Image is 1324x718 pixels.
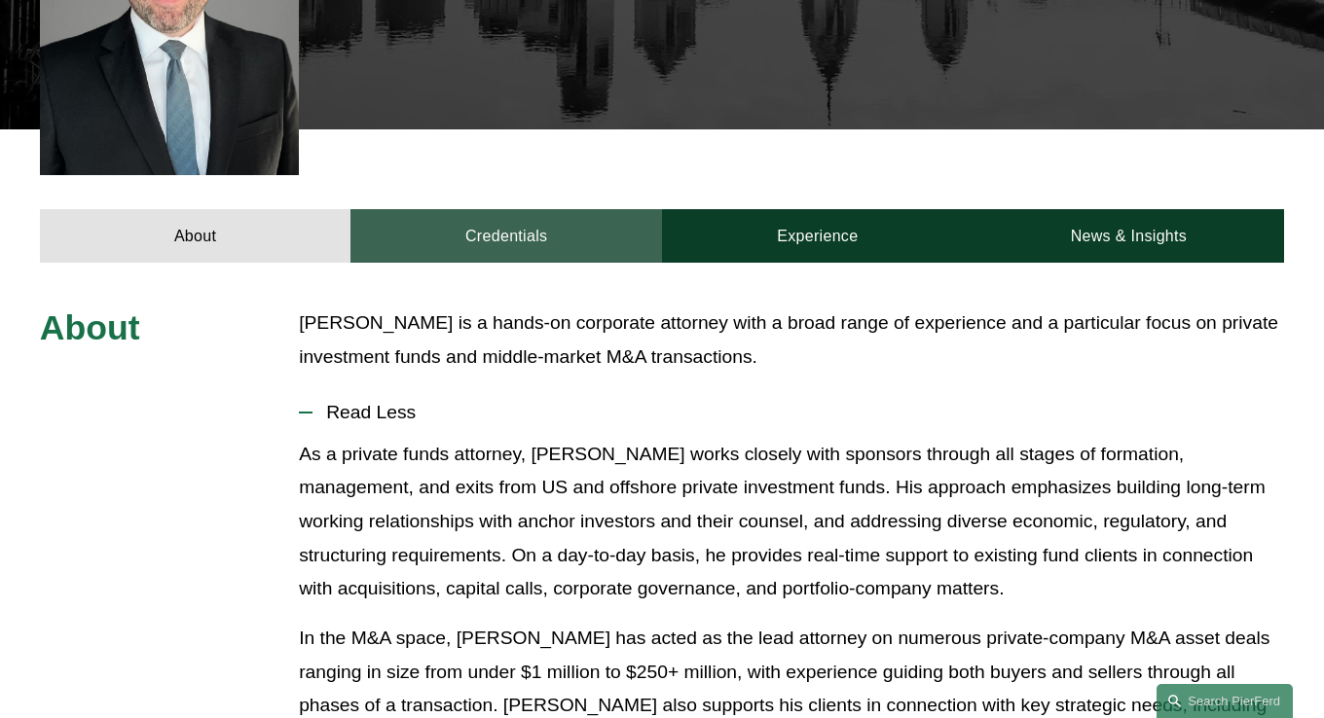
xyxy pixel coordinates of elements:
a: Search this site [1157,684,1293,718]
p: [PERSON_NAME] is a hands-on corporate attorney with a broad range of experience and a particular ... [299,306,1284,374]
a: News & Insights [974,209,1285,263]
a: Experience [662,209,974,263]
a: Credentials [350,209,662,263]
p: As a private funds attorney, [PERSON_NAME] works closely with sponsors through all stages of form... [299,438,1284,606]
span: About [40,308,140,347]
button: Read Less [299,387,1284,438]
span: Read Less [313,402,1284,423]
a: About [40,209,351,263]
